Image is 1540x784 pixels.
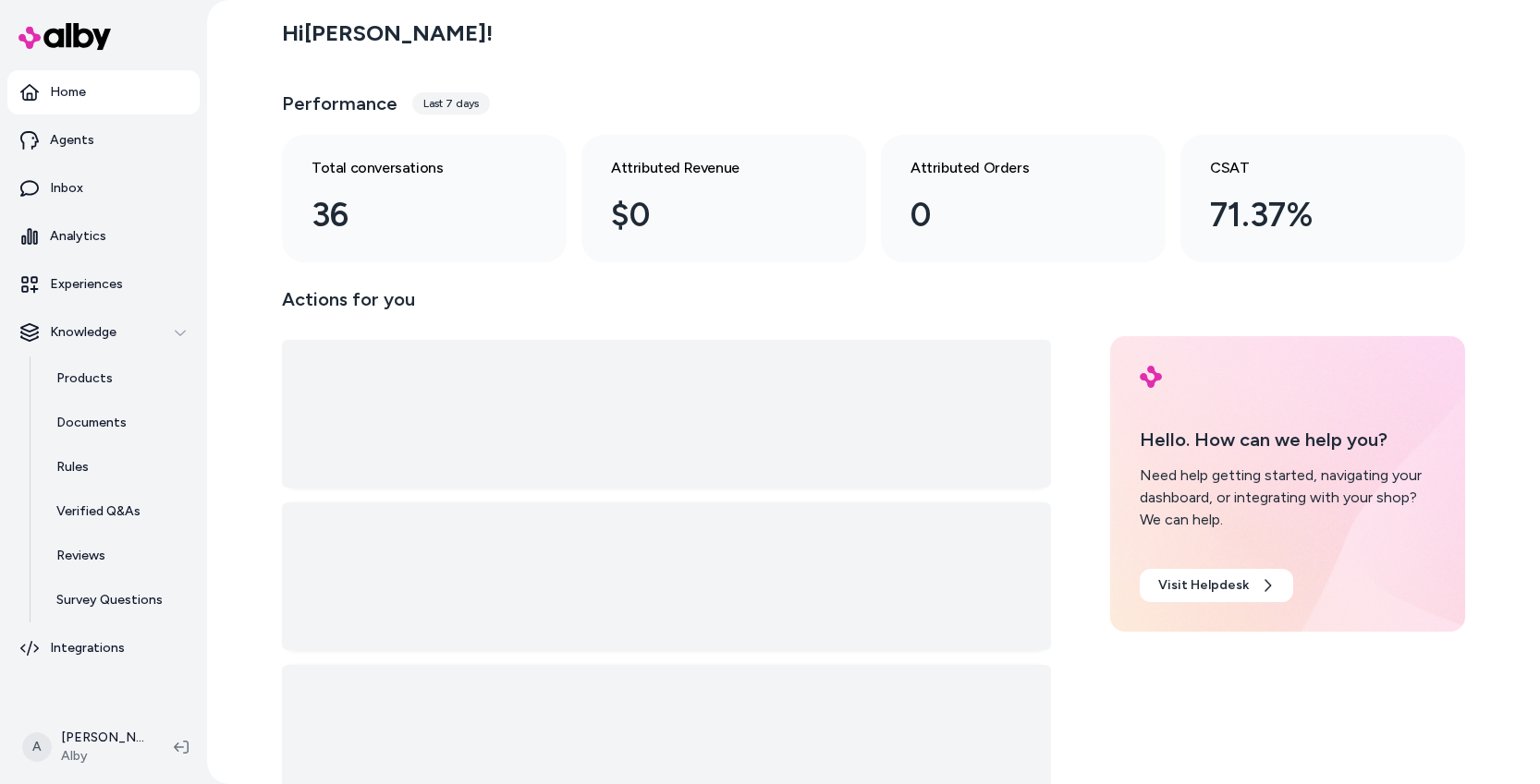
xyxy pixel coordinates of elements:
img: alby Logo [18,23,111,50]
p: Reviews [56,547,105,565]
p: [PERSON_NAME] [61,729,144,747]
div: Last 7 days [412,92,490,115]
a: Experiences [7,262,200,307]
div: 0 [911,190,1106,240]
p: Integrations [50,639,125,657]
button: Knowledge [7,310,200,355]
p: Documents [56,414,127,432]
p: Hello. How can we help you? [1140,426,1436,453]
p: Knowledge [50,323,116,342]
a: Agents [7,118,200,163]
h3: Total conversations [312,157,507,179]
a: Attributed Revenue $0 [581,135,866,262]
a: Survey Questions [38,578,200,622]
p: Verified Q&As [56,502,141,521]
div: 71.37% [1210,190,1406,240]
a: Total conversations 36 [282,135,567,262]
div: 36 [312,190,507,240]
p: Experiences [50,275,123,294]
p: Analytics [50,227,106,246]
div: Need help getting started, navigating your dashboard, or integrating with your shop? We can help. [1140,464,1436,531]
p: Inbox [50,179,83,198]
a: Attributed Orders 0 [881,135,1166,262]
a: Inbox [7,166,200,211]
a: CSAT 71.37% [1180,135,1465,262]
p: Products [56,369,113,388]
a: Home [7,70,200,115]
a: Rules [38,445,200,489]
p: Home [50,83,86,102]
p: Survey Questions [56,591,163,609]
a: Verified Q&As [38,489,200,534]
a: Analytics [7,214,200,259]
p: Rules [56,458,89,476]
button: A[PERSON_NAME]Alby [11,718,159,777]
h3: CSAT [1210,157,1406,179]
a: Reviews [38,534,200,578]
h3: Attributed Revenue [611,157,807,179]
h3: Attributed Orders [911,157,1106,179]
a: Integrations [7,626,200,670]
a: Products [38,356,200,401]
span: A [22,732,52,762]
a: Documents [38,401,200,445]
img: alby Logo [1140,366,1162,388]
div: $0 [611,190,807,240]
a: Visit Helpdesk [1140,569,1293,602]
span: Alby [61,747,144,766]
p: Agents [50,131,94,150]
h2: Hi [PERSON_NAME] ! [282,19,493,47]
h3: Performance [282,90,397,116]
p: Actions for you [282,284,1051,329]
